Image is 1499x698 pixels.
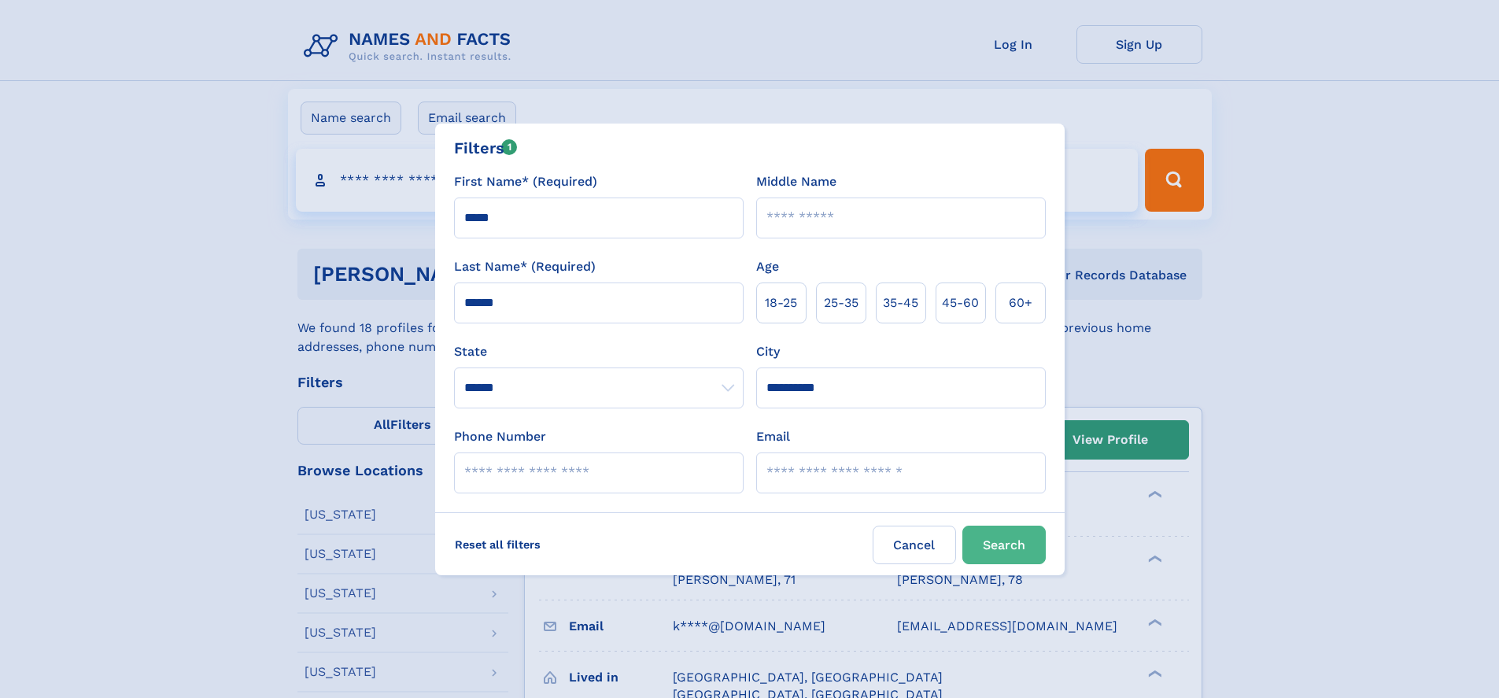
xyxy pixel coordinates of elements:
[454,257,596,276] label: Last Name* (Required)
[824,294,858,312] span: 25‑35
[765,294,797,312] span: 18‑25
[454,427,546,446] label: Phone Number
[883,294,918,312] span: 35‑45
[962,526,1046,564] button: Search
[454,172,597,191] label: First Name* (Required)
[1009,294,1032,312] span: 60+
[756,342,780,361] label: City
[756,427,790,446] label: Email
[756,172,836,191] label: Middle Name
[873,526,956,564] label: Cancel
[942,294,979,312] span: 45‑60
[454,342,744,361] label: State
[756,257,779,276] label: Age
[454,136,518,160] div: Filters
[445,526,551,563] label: Reset all filters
